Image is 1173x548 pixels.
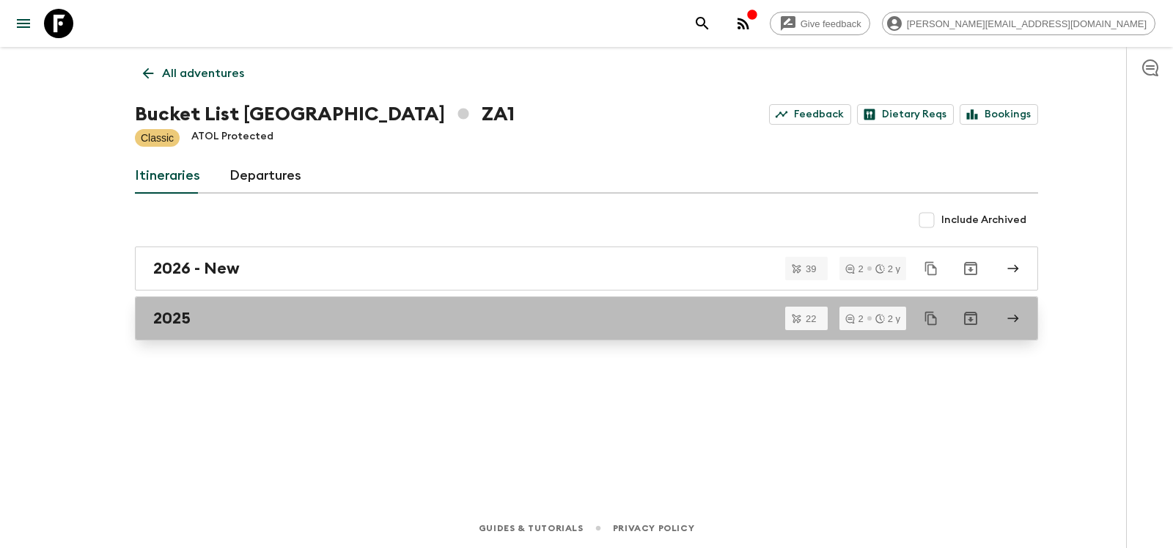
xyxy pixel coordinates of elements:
[941,213,1026,227] span: Include Archived
[135,100,515,129] h1: Bucket List [GEOGRAPHIC_DATA] ZA1
[9,9,38,38] button: menu
[956,254,985,283] button: Archive
[797,314,825,324] span: 22
[918,305,944,332] button: Duplicate
[793,18,869,29] span: Give feedback
[153,309,191,328] h2: 2025
[845,314,863,324] div: 2
[857,104,954,125] a: Dietary Reqs
[135,246,1038,291] a: 2026 - New
[688,9,717,38] button: search adventures
[956,304,985,333] button: Archive
[162,65,244,82] p: All adventures
[960,104,1038,125] a: Bookings
[135,158,200,194] a: Itineraries
[797,264,825,274] span: 39
[882,12,1155,35] div: [PERSON_NAME][EMAIL_ADDRESS][DOMAIN_NAME]
[141,131,174,145] p: Classic
[918,255,944,282] button: Duplicate
[135,296,1038,340] a: 2025
[875,314,900,324] div: 2 y
[135,59,252,88] a: All adventures
[229,158,301,194] a: Departures
[153,259,240,278] h2: 2026 - New
[875,264,900,274] div: 2 y
[845,264,863,274] div: 2
[613,520,694,536] a: Privacy Policy
[191,129,273,147] p: ATOL Protected
[770,12,870,35] a: Give feedback
[769,104,851,125] a: Feedback
[899,18,1155,29] span: [PERSON_NAME][EMAIL_ADDRESS][DOMAIN_NAME]
[479,520,584,536] a: Guides & Tutorials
